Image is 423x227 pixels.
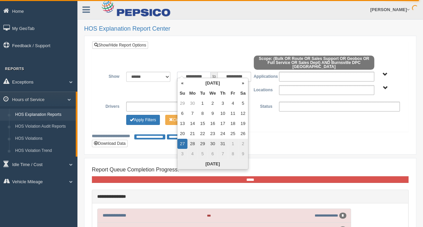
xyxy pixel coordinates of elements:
[187,149,198,159] td: 4
[92,140,128,147] button: Download Data
[12,145,76,157] a: HOS Violation Trend
[187,108,198,119] td: 7
[84,26,416,32] h2: HOS Explanation Report Center
[126,115,160,125] button: Change Filter Options
[238,149,248,159] td: 9
[177,108,187,119] td: 6
[165,115,199,125] button: Change Filter Options
[250,85,276,93] label: Locations
[238,98,248,108] td: 5
[97,72,123,80] label: Show
[208,139,218,149] td: 30
[177,159,248,169] th: [DATE]
[250,72,276,80] label: Applications
[187,88,198,98] th: Mo
[177,78,187,88] th: «
[228,129,238,139] td: 25
[12,121,76,133] a: HOS Violation Audit Reports
[92,41,148,49] a: Show/Hide Report Options
[12,133,76,145] a: HOS Violations
[177,98,187,108] td: 29
[92,167,409,173] h4: Report Queue Completion Progress:
[218,98,228,108] td: 3
[218,149,228,159] td: 7
[208,98,218,108] td: 2
[228,108,238,119] td: 11
[177,129,187,139] td: 20
[218,129,228,139] td: 24
[177,149,187,159] td: 3
[198,149,208,159] td: 5
[218,88,228,98] th: Th
[218,119,228,129] td: 17
[250,102,276,110] label: Status
[12,109,76,121] a: HOS Explanation Reports
[198,129,208,139] td: 22
[198,88,208,98] th: Tu
[198,139,208,149] td: 29
[187,78,238,88] th: [DATE]
[238,129,248,139] td: 26
[228,149,238,159] td: 8
[254,56,375,70] span: Scope: (Bulk OR Route OR Sales Support OR Geobox OR Full Service OR Sales Dept) AND Burnsville DP...
[198,98,208,108] td: 1
[177,139,187,149] td: 27
[187,98,198,108] td: 30
[198,119,208,129] td: 15
[187,139,198,149] td: 28
[238,78,248,88] th: »
[208,119,218,129] td: 16
[97,102,123,110] label: Drivers
[238,108,248,119] td: 12
[238,119,248,129] td: 19
[218,108,228,119] td: 10
[208,108,218,119] td: 9
[228,88,238,98] th: Fr
[228,139,238,149] td: 1
[198,108,208,119] td: 8
[211,72,217,82] span: to
[187,129,198,139] td: 21
[218,139,228,149] td: 31
[238,88,248,98] th: Sa
[187,119,198,129] td: 14
[238,139,248,149] td: 2
[228,98,238,108] td: 4
[208,88,218,98] th: We
[208,149,218,159] td: 6
[208,129,218,139] td: 23
[177,119,187,129] td: 13
[228,119,238,129] td: 18
[177,88,187,98] th: Su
